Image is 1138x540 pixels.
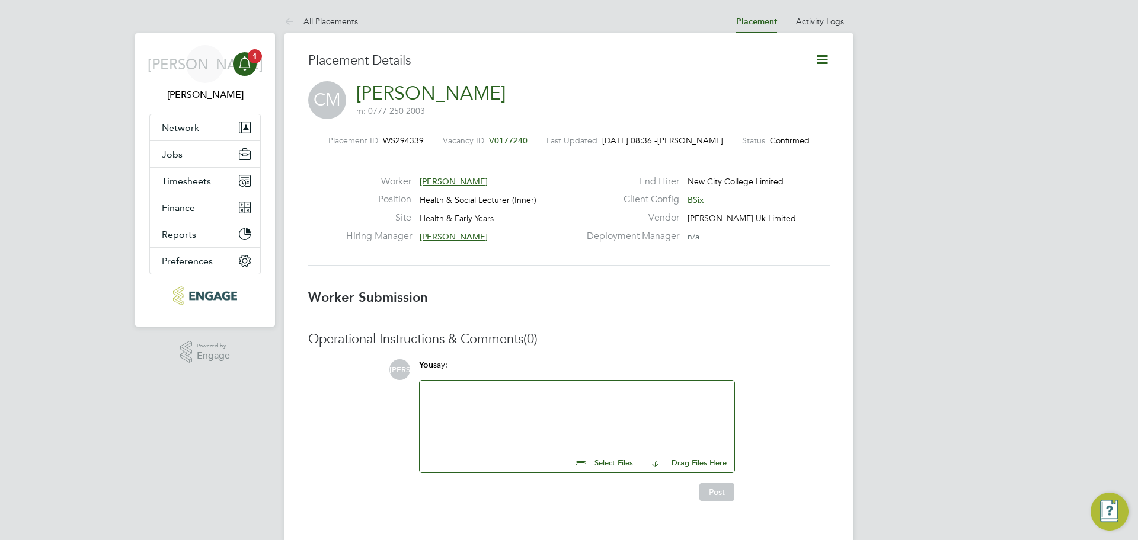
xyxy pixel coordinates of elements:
[580,175,679,188] label: End Hirer
[162,229,196,240] span: Reports
[523,331,538,347] span: (0)
[699,483,734,501] button: Post
[356,82,506,105] a: [PERSON_NAME]
[580,193,679,206] label: Client Config
[150,248,260,274] button: Preferences
[383,135,424,146] span: WS294339
[197,341,230,351] span: Powered by
[346,193,411,206] label: Position
[770,135,810,146] span: Confirmed
[162,149,183,160] span: Jobs
[150,221,260,247] button: Reports
[308,331,830,348] h3: Operational Instructions & Comments
[546,135,597,146] label: Last Updated
[150,114,260,140] button: Network
[356,106,425,116] span: m: 0777 250 2003
[162,255,213,267] span: Preferences
[688,176,784,187] span: New City College Limited
[149,286,261,305] a: Go to home page
[420,213,494,223] span: Health & Early Years
[796,16,844,27] a: Activity Logs
[149,45,261,102] a: [PERSON_NAME][PERSON_NAME]
[149,88,261,102] span: Jerin Aktar
[420,231,488,242] span: [PERSON_NAME]
[736,17,777,27] a: Placement
[688,231,699,242] span: n/a
[173,286,236,305] img: morganhunt-logo-retina.png
[135,33,275,327] nav: Main navigation
[150,168,260,194] button: Timesheets
[308,52,797,69] h3: Placement Details
[150,194,260,221] button: Finance
[284,16,358,27] a: All Placements
[233,45,257,83] a: 1
[580,230,679,242] label: Deployment Manager
[642,450,727,475] button: Drag Files Here
[162,175,211,187] span: Timesheets
[1091,493,1129,531] button: Engage Resource Center
[742,135,765,146] label: Status
[346,212,411,224] label: Site
[389,359,410,380] span: [PERSON_NAME]
[346,230,411,242] label: Hiring Manager
[580,212,679,224] label: Vendor
[248,49,262,63] span: 1
[308,289,428,305] b: Worker Submission
[420,176,488,187] span: [PERSON_NAME]
[180,341,231,363] a: Powered byEngage
[308,330,830,347] h3: Availability
[148,56,263,72] span: [PERSON_NAME]
[688,213,796,223] span: [PERSON_NAME] Uk Limited
[688,194,704,205] span: BSix
[197,351,230,361] span: Engage
[443,135,484,146] label: Vacancy ID
[162,202,195,213] span: Finance
[419,360,433,370] span: You
[308,81,346,119] span: CM
[328,135,378,146] label: Placement ID
[150,141,260,167] button: Jobs
[346,175,411,188] label: Worker
[162,122,199,133] span: Network
[489,135,528,146] span: V0177240
[602,135,657,146] span: [DATE] 08:36 -
[420,194,536,205] span: Health & Social Lecturer (Inner)
[419,359,735,380] div: say:
[657,135,723,146] span: [PERSON_NAME]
